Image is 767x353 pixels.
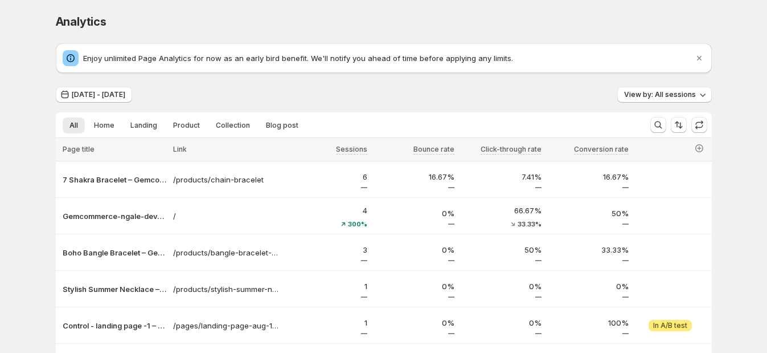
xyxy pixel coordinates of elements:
button: Control - landing page -1 – Gemcommerce-ngale-dev-gemx [63,320,166,331]
span: All [69,121,78,130]
a: /products/bangle-bracelet-with-feathers [173,247,280,258]
span: Bounce rate [413,145,454,154]
span: In A/B test [653,321,687,330]
span: 300% [348,221,367,228]
span: Collection [216,121,250,130]
span: [DATE] - [DATE] [72,90,125,99]
span: Page title [63,145,95,153]
button: Search and filter results [650,117,666,133]
p: 16.67% [374,171,454,182]
a: /pages/landing-page-aug-15-15-20-30 [173,320,280,331]
button: Stylish Summer Necklace – Gemcommerce-ngale-dev-gemx [63,283,166,295]
span: Blog post [266,121,298,130]
p: 7.41% [461,171,542,182]
p: 4 [287,205,367,216]
a: /products/stylish-summer-neclace [173,283,280,295]
span: View by: All sessions [624,90,696,99]
p: 16.67% [548,171,629,182]
p: Enjoy unlimited Page Analytics for now as an early bird benefit. We'll notify you ahead of time b... [83,52,694,64]
button: [DATE] - [DATE] [56,87,132,103]
p: 1 [287,281,367,292]
span: Conversion rate [574,145,629,154]
button: 7 Shakra Bracelet – Gemcommerce-ngale-dev-gemx [63,174,166,185]
p: 50% [461,244,542,255]
p: 0% [374,244,454,255]
span: Analytics [56,15,106,29]
span: Landing [130,121,157,130]
span: Product [173,121,200,130]
button: Gemcommerce-ngale-dev-gemx [63,210,166,222]
button: Dismiss notification [691,50,707,66]
p: 1 [287,317,367,328]
a: /products/chain-bracelet [173,174,280,185]
p: 0% [461,281,542,292]
p: 0% [374,317,454,328]
button: View by: All sessions [617,87,712,103]
button: Boho Bangle Bracelet – Gemcommerce-ngale-dev-gemx [63,247,166,258]
button: Sort the results [671,117,687,133]
p: 33.33% [548,244,629,255]
span: Home [94,121,114,130]
p: 6 [287,171,367,182]
p: 100% [548,317,629,328]
p: 0% [461,317,542,328]
a: / [173,210,280,222]
p: 66.67% [461,205,542,216]
p: 50% [548,208,629,219]
span: 33.33% [518,221,542,228]
p: 0% [374,281,454,292]
p: 0% [374,208,454,219]
span: Sessions [336,145,367,154]
p: 0% [548,281,629,292]
span: Link [173,145,187,153]
span: Click-through rate [481,145,542,154]
p: 3 [287,244,367,255]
